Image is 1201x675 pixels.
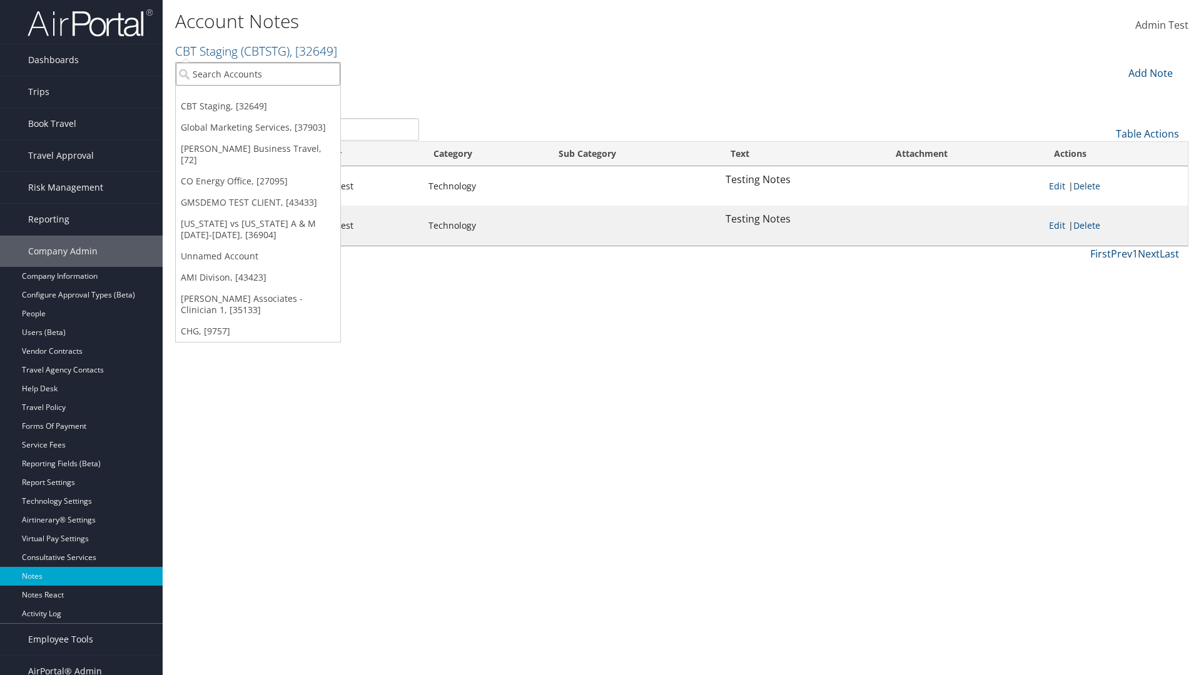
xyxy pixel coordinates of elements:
[547,142,719,166] th: Sub Category: activate to sort column ascending
[176,96,340,117] a: CBT Staging, [32649]
[1120,66,1179,81] div: Add Note
[726,172,878,188] p: Testing Notes
[1111,247,1132,261] a: Prev
[1135,18,1188,32] span: Admin Test
[1090,247,1111,261] a: First
[726,211,878,227] p: Testing Notes
[290,42,337,59] span: , [ 32649 ]
[1073,180,1100,192] a: Delete
[1049,219,1065,231] a: Edit
[28,624,93,655] span: Employee Tools
[1160,247,1179,261] a: Last
[176,171,340,192] a: CO Energy Office, [27095]
[422,206,547,246] td: Technology
[1043,166,1188,206] td: |
[884,142,1042,166] th: Attachment: activate to sort column ascending
[28,236,98,267] span: Company Admin
[1043,142,1188,166] th: Actions
[176,62,340,86] input: Search Accounts
[28,44,79,76] span: Dashboards
[1135,6,1188,45] a: Admin Test
[175,42,337,59] a: CBT Staging
[422,166,547,206] td: Technology
[28,108,76,139] span: Book Travel
[1116,127,1179,141] a: Table Actions
[300,206,422,246] td: Admin Test
[176,192,340,213] a: GMSDEMO TEST CLIENT, [43433]
[422,142,547,166] th: Category: activate to sort column ascending
[241,42,290,59] span: ( CBTSTG )
[28,172,103,203] span: Risk Management
[1049,180,1065,192] a: Edit
[1138,247,1160,261] a: Next
[28,8,153,37] img: airportal-logo.png
[176,321,340,342] a: CHG, [9757]
[28,204,69,235] span: Reporting
[175,8,851,34] h1: Account Notes
[300,166,422,206] td: Admin Test
[1073,219,1100,231] a: Delete
[300,142,422,166] th: Author
[176,246,340,267] a: Unnamed Account
[28,76,49,107] span: Trips
[176,138,340,171] a: [PERSON_NAME] Business Travel, [72]
[176,267,340,288] a: AMI Divison, [43423]
[176,117,340,138] a: Global Marketing Services, [37903]
[176,288,340,321] a: [PERSON_NAME] Associates - Clinician 1, [35133]
[1132,247,1138,261] a: 1
[719,142,884,166] th: Text: activate to sort column ascending
[176,213,340,246] a: [US_STATE] vs [US_STATE] A & M [DATE]-[DATE], [36904]
[28,140,94,171] span: Travel Approval
[1043,206,1188,246] td: |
